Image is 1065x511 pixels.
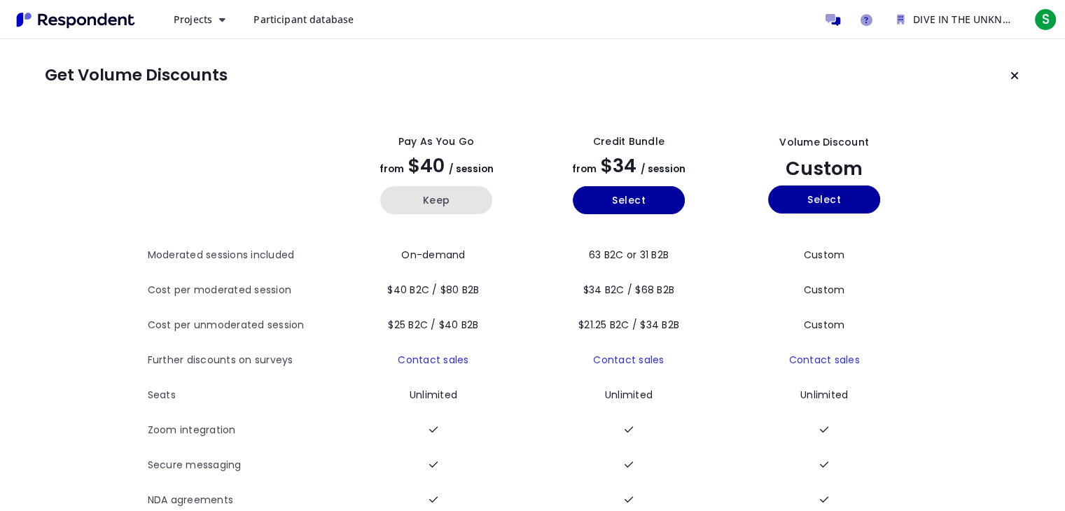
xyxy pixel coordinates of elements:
[1031,7,1059,32] button: S
[408,153,445,178] span: $40
[800,388,848,402] span: Unlimited
[162,7,237,32] button: Projects
[388,318,478,332] span: $25 B2C / $40 B2B
[11,8,140,31] img: Respondent
[148,343,340,378] th: Further discounts on surveys
[148,448,340,483] th: Secure messaging
[786,155,863,181] span: Custom
[253,13,354,26] span: Participant database
[605,388,653,402] span: Unlimited
[779,135,869,150] div: Volume Discount
[593,353,664,367] a: Contact sales
[387,283,479,297] span: $40 B2C / $80 B2B
[380,186,492,214] button: Keep current yearly payg plan
[398,353,468,367] a: Contact sales
[242,7,365,32] a: Participant database
[148,413,340,448] th: Zoom integration
[401,248,465,262] span: On-demand
[913,13,1056,26] span: DIVE IN THE UNKNOWN Team
[641,162,685,176] span: / session
[589,248,669,262] span: 63 B2C or 31 B2B
[380,162,404,176] span: from
[1001,62,1029,90] button: Keep current plan
[852,6,880,34] a: Help and support
[601,153,636,178] span: $34
[886,7,1026,32] button: DIVE IN THE UNKNOWN Team
[410,388,457,402] span: Unlimited
[449,162,494,176] span: / session
[148,238,340,273] th: Moderated sessions included
[804,283,845,297] span: Custom
[45,66,228,85] h1: Get Volume Discounts
[593,134,664,149] div: Credit Bundle
[148,308,340,343] th: Cost per unmoderated session
[398,134,474,149] div: Pay as you go
[819,6,847,34] a: Message participants
[804,248,845,262] span: Custom
[583,283,674,297] span: $34 B2C / $68 B2B
[174,13,212,26] span: Projects
[788,353,859,367] a: Contact sales
[573,186,685,214] button: Select yearly basic plan
[148,273,340,308] th: Cost per moderated session
[578,318,679,332] span: $21.25 B2C / $34 B2B
[572,162,597,176] span: from
[1034,8,1057,31] span: S
[768,185,880,213] button: Select yearly custom_static plan
[148,378,340,413] th: Seats
[804,318,845,332] span: Custom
